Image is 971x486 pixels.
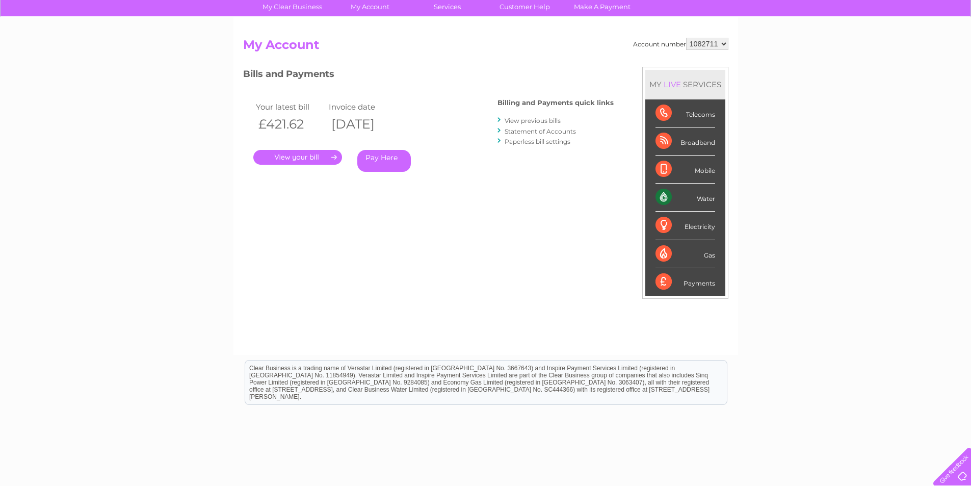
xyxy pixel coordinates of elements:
[357,150,411,172] a: Pay Here
[655,156,715,184] div: Mobile
[253,114,327,135] th: £421.62
[817,43,839,51] a: Energy
[792,43,811,51] a: Water
[903,43,928,51] a: Contact
[633,38,728,50] div: Account number
[779,5,849,18] a: 0333 014 3131
[882,43,897,51] a: Blog
[505,138,570,145] a: Paperless bill settings
[34,27,86,58] img: logo.png
[505,117,561,124] a: View previous bills
[326,114,400,135] th: [DATE]
[937,43,961,51] a: Log out
[326,100,400,114] td: Invoice date
[655,127,715,156] div: Broadband
[497,99,614,107] h4: Billing and Payments quick links
[505,127,576,135] a: Statement of Accounts
[645,70,725,99] div: MY SERVICES
[253,100,327,114] td: Your latest bill
[655,212,715,240] div: Electricity
[662,80,683,89] div: LIVE
[655,268,715,296] div: Payments
[253,150,342,165] a: .
[655,184,715,212] div: Water
[655,240,715,268] div: Gas
[243,38,728,57] h2: My Account
[846,43,876,51] a: Telecoms
[245,6,727,49] div: Clear Business is a trading name of Verastar Limited (registered in [GEOGRAPHIC_DATA] No. 3667643...
[243,67,614,85] h3: Bills and Payments
[655,99,715,127] div: Telecoms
